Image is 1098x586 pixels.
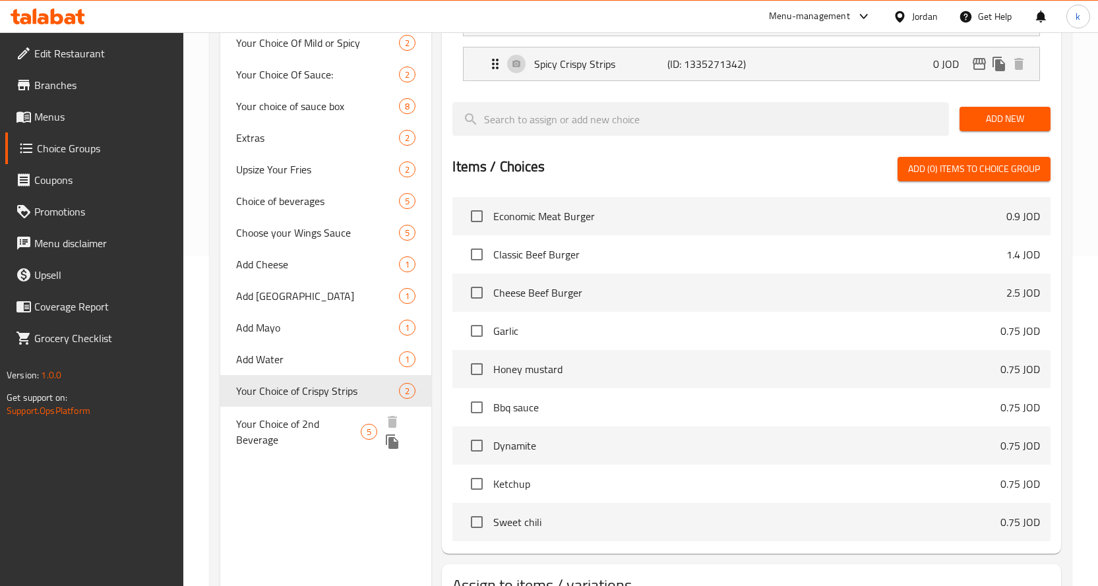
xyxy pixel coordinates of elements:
span: Select choice [463,241,491,268]
button: duplicate [989,54,1009,74]
span: Your Choice of 2nd Beverage [236,416,361,448]
a: Choice Groups [5,132,183,164]
span: Choice of beverages [236,193,400,209]
button: duplicate [382,432,402,452]
span: Coupons [34,172,173,188]
input: search [452,102,949,136]
button: Add New [960,107,1051,131]
span: k [1076,9,1080,24]
span: Menu disclaimer [34,235,173,251]
span: Get support on: [7,389,67,406]
p: 2.5 JOD [1006,285,1040,301]
div: Your Choice of Crispy Strips2 [220,375,432,407]
a: Menu disclaimer [5,227,183,259]
div: Choices [361,424,377,440]
div: Upsize Your Fries2 [220,154,432,185]
span: Grocery Checklist [34,330,173,346]
span: Add Mayo [236,320,400,336]
p: 0.75 JOD [1000,438,1040,454]
span: 5 [400,195,415,208]
div: Extras2 [220,122,432,154]
span: 2 [400,385,415,397]
div: Your choice of sauce box8 [220,90,432,122]
span: 1 [400,322,415,334]
span: Menus [34,109,173,125]
span: Select choice [463,317,491,345]
a: Upsell [5,259,183,291]
span: Your Choice Of Sauce: [236,67,400,82]
span: Garlic [493,323,1000,339]
div: Choices [399,161,415,177]
span: Select choice [463,279,491,307]
span: Honey mustard [493,361,1000,377]
span: Choose your Wings Sauce [236,225,400,241]
span: Select choice [463,394,491,421]
div: Add [GEOGRAPHIC_DATA]1 [220,280,432,312]
div: Your Choice of 2nd Beverage5deleteduplicate [220,407,432,457]
span: 1 [400,258,415,271]
div: Your Choice Of Sauce:2 [220,59,432,90]
p: Spicy Crispy Strips [534,56,667,72]
div: Jordan [912,9,938,24]
button: delete [1009,54,1029,74]
a: Branches [5,69,183,101]
div: Add Cheese1 [220,249,432,280]
span: Your Choice Of Mild or Spicy [236,35,400,51]
a: Promotions [5,196,183,227]
span: Add Cheese [236,256,400,272]
a: Edit Restaurant [5,38,183,69]
li: Expand [452,42,1051,86]
div: Choices [399,225,415,241]
p: 0.9 JOD [1006,208,1040,224]
span: Extras [236,130,400,146]
span: Coverage Report [34,299,173,314]
span: Add Water [236,351,400,367]
div: Menu-management [769,9,850,24]
div: Your Choice Of Mild or Spicy2 [220,27,432,59]
div: Add Water1 [220,343,432,375]
span: 2 [400,69,415,81]
span: Your choice of sauce box [236,98,400,114]
a: Menus [5,101,183,132]
span: Economic Meat Burger [493,208,1006,224]
button: delete [382,412,402,432]
span: Ketchup [493,476,1000,492]
div: Choices [399,383,415,399]
div: Choices [399,351,415,367]
div: Expand [464,47,1039,80]
div: Choose your Wings Sauce5 [220,217,432,249]
a: Grocery Checklist [5,322,183,354]
span: Edit Restaurant [34,45,173,61]
span: Sweet chili [493,514,1000,530]
span: 2 [400,163,415,176]
span: Classic Beef Burger [493,247,1006,262]
a: Coverage Report [5,291,183,322]
span: Promotions [34,204,173,220]
span: Dynamite [493,438,1000,454]
span: Branches [34,77,173,93]
span: Upsell [34,267,173,283]
span: Cheese Beef Burger [493,285,1006,301]
span: Add New [970,111,1040,127]
a: Support.OpsPlatform [7,402,90,419]
p: 0.75 JOD [1000,323,1040,339]
span: 1 [400,290,415,303]
span: Select choice [463,355,491,383]
button: edit [969,54,989,74]
span: Bbq sauce [493,399,1000,415]
button: Add (0) items to choice group [898,157,1051,181]
span: Choice Groups [37,140,173,156]
span: 2 [400,132,415,144]
a: Coupons [5,164,183,196]
div: Choices [399,130,415,146]
span: 2 [400,37,415,49]
h2: Items / Choices [452,157,545,177]
span: Add (0) items to choice group [908,161,1040,177]
div: Choices [399,193,415,209]
div: Choice of beverages5 [220,185,432,217]
span: Add [GEOGRAPHIC_DATA] [236,288,400,304]
div: Add Mayo1 [220,312,432,343]
p: 0.75 JOD [1000,361,1040,377]
p: 0 JOD [933,56,969,72]
span: Select choice [463,432,491,459]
